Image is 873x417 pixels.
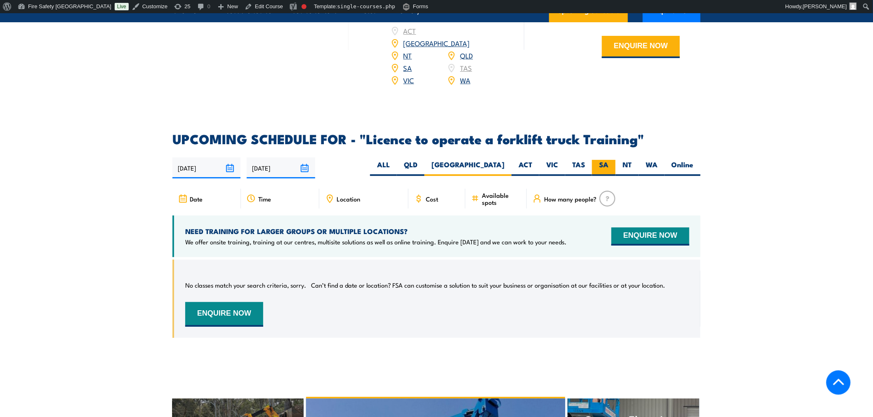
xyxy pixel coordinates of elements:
[370,160,397,176] label: ALL
[425,160,512,176] label: [GEOGRAPHIC_DATA]
[565,160,592,176] label: TAS
[185,302,263,327] button: ENQUIRE NOW
[665,160,701,176] label: Online
[185,281,306,289] p: No classes match your search criteria, sorry.
[403,38,470,48] a: [GEOGRAPHIC_DATA]
[258,195,271,202] span: Time
[639,160,665,176] label: WA
[512,160,539,176] label: ACT
[185,227,566,236] h4: NEED TRAINING FOR LARGER GROUPS OR MULTIPLE LOCATIONS?
[172,157,241,178] input: From date
[803,3,847,9] span: [PERSON_NAME]
[426,195,438,202] span: Cost
[592,160,616,176] label: SA
[247,157,315,178] input: To date
[403,50,412,60] a: NT
[403,63,412,73] a: SA
[337,195,360,202] span: Location
[185,238,566,246] p: We offer onsite training, training at our centres, multisite solutions as well as online training...
[337,3,395,9] span: single-courses.php
[482,192,521,206] span: Available spots
[544,195,597,202] span: How many people?
[397,160,425,176] label: QLD
[115,3,129,10] a: Live
[460,50,473,60] a: QLD
[311,281,665,289] p: Can’t find a date or location? FSA can customise a solution to suit your business or organisation...
[172,133,701,144] h2: UPCOMING SCHEDULE FOR - "Licence to operate a forklift truck Training"
[403,75,414,85] a: VIC
[602,36,680,58] button: ENQUIRE NOW
[460,75,470,85] a: WA
[616,160,639,176] label: NT
[302,4,307,9] div: Focus keyphrase not set
[539,160,565,176] label: VIC
[190,195,203,202] span: Date
[611,227,689,246] button: ENQUIRE NOW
